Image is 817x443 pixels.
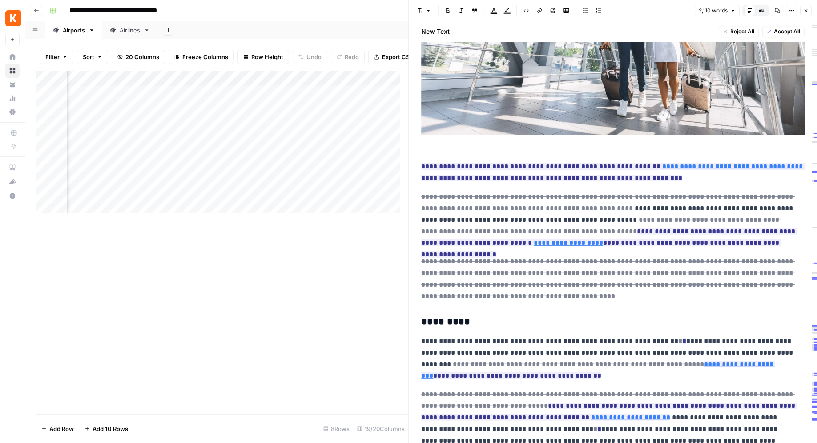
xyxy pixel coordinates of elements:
[731,28,755,36] span: Reject All
[5,50,20,64] a: Home
[63,26,85,35] div: Airports
[45,21,102,39] a: Airports
[5,77,20,92] a: Your Data
[331,50,365,64] button: Redo
[251,52,283,61] span: Row Height
[102,21,157,39] a: Airlines
[293,50,327,64] button: Undo
[422,27,450,36] h2: New Text
[169,50,234,64] button: Freeze Columns
[699,7,728,15] span: 2,110 words
[5,189,20,203] button: Help + Support
[306,52,322,61] span: Undo
[79,422,133,436] button: Add 10 Rows
[120,26,140,35] div: Airlines
[5,7,20,29] button: Workspace: Kayak
[5,160,20,175] a: AirOps Academy
[382,52,414,61] span: Export CSV
[695,5,740,16] button: 2,110 words
[125,52,159,61] span: 20 Columns
[6,175,19,188] div: What's new?
[368,50,419,64] button: Export CSV
[40,50,73,64] button: Filter
[5,91,20,105] a: Usage
[5,105,20,119] a: Settings
[36,422,79,436] button: Add Row
[354,422,409,436] div: 19/20 Columns
[83,52,94,61] span: Sort
[320,422,354,436] div: 8 Rows
[762,26,805,37] button: Accept All
[49,424,74,433] span: Add Row
[93,424,128,433] span: Add 10 Rows
[5,10,21,26] img: Kayak Logo
[774,28,801,36] span: Accept All
[112,50,165,64] button: 20 Columns
[5,175,20,189] button: What's new?
[719,26,759,37] button: Reject All
[5,64,20,78] a: Browse
[345,52,359,61] span: Redo
[237,50,289,64] button: Row Height
[45,52,60,61] span: Filter
[182,52,228,61] span: Freeze Columns
[77,50,108,64] button: Sort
